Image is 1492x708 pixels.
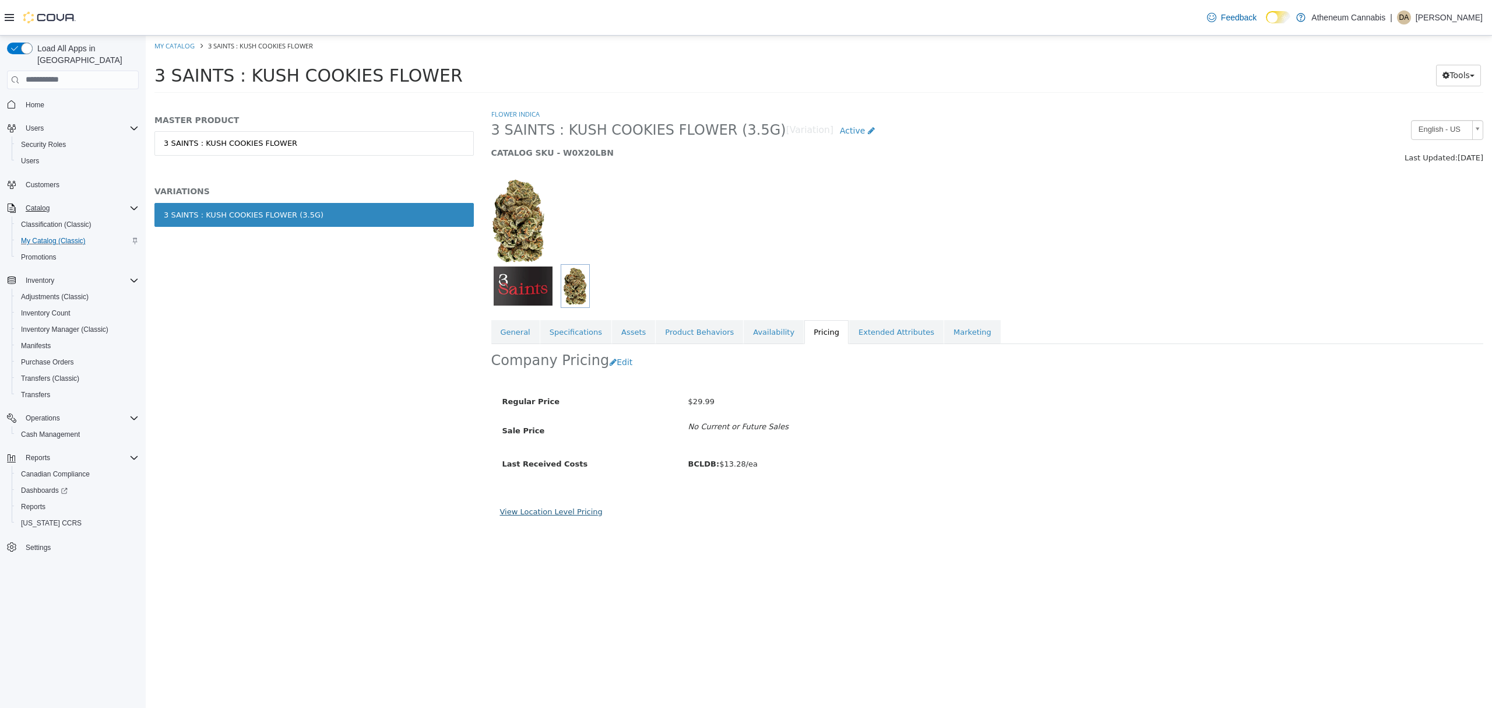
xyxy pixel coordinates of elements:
[21,411,65,425] button: Operations
[9,6,49,15] a: My Catalog
[16,250,139,264] span: Promotions
[357,424,442,433] span: Last Received Costs
[2,200,143,216] button: Catalog
[26,204,50,213] span: Catalog
[21,469,90,479] span: Canadian Compliance
[21,140,66,149] span: Security Roles
[21,156,39,166] span: Users
[357,391,399,399] span: Sale Price
[12,338,143,354] button: Manifests
[21,97,139,112] span: Home
[346,74,394,83] a: Flower Indica
[16,516,139,530] span: Washington CCRS
[26,180,59,190] span: Customers
[16,500,50,514] a: Reports
[16,323,113,337] a: Inventory Manager (Classic)
[2,120,143,136] button: Users
[21,541,55,555] a: Settings
[16,427,139,441] span: Cash Management
[21,236,86,246] span: My Catalog (Classic)
[16,154,44,168] a: Users
[12,321,143,338] button: Inventory Manager (Classic)
[16,138,139,152] span: Security Roles
[16,290,139,304] span: Adjustments (Classic)
[346,141,400,229] img: 150
[7,92,139,586] nav: Complex example
[12,216,143,233] button: Classification (Classic)
[21,253,57,262] span: Promotions
[16,323,139,337] span: Inventory Manager (Classic)
[1266,85,1322,103] span: English - US
[26,413,60,423] span: Operations
[21,374,79,383] span: Transfers (Classic)
[21,309,71,318] span: Inventory Count
[16,339,55,353] a: Manifests
[354,472,457,481] a: View Location Level Pricing
[1266,11,1290,23] input: Dark Mode
[16,388,139,402] span: Transfers
[1397,10,1411,24] div: Destiny Ashdown
[2,450,143,466] button: Reports
[703,285,798,309] a: Extended Attributes
[62,6,167,15] span: 3 SAINTS : KUSH COOKIES FLOWER
[16,355,139,369] span: Purchase Orders
[598,285,658,309] a: Availability
[21,430,80,439] span: Cash Management
[12,249,143,265] button: Promotions
[26,453,50,462] span: Reports
[12,289,143,305] button: Adjustments (Classic)
[16,234,90,248] a: My Catalog (Classic)
[21,539,139,554] span: Settings
[12,515,143,531] button: [US_STATE] CCRS
[641,90,688,100] small: [Variation]
[16,483,139,497] span: Dashboards
[16,250,61,264] a: Promotions
[16,306,139,320] span: Inventory Count
[21,292,89,302] span: Adjustments (Classic)
[9,96,328,120] a: 3 SAINTS : KUSH COOKIES FLOWER
[21,274,59,288] button: Inventory
[12,136,143,153] button: Security Roles
[16,427,85,441] a: Cash Management
[26,276,54,285] span: Inventory
[21,201,139,215] span: Catalog
[346,112,1085,122] h5: CATALOG SKU - W0X20LBN
[16,371,84,385] a: Transfers (Classic)
[9,30,317,50] span: 3 SAINTS : KUSH COOKIES FLOWER
[2,272,143,289] button: Inventory
[26,543,51,552] span: Settings
[21,451,55,465] button: Reports
[659,285,703,309] a: Pricing
[16,339,139,353] span: Manifests
[16,467,94,481] a: Canadian Compliance
[21,121,48,135] button: Users
[1221,12,1257,23] span: Feedback
[21,518,82,528] span: [US_STATE] CCRS
[21,357,74,367] span: Purchase Orders
[21,451,139,465] span: Reports
[346,86,641,104] span: 3 SAINTS : KUSH COOKIES FLOWER (3.5G)
[21,390,50,399] span: Transfers
[23,12,76,23] img: Cova
[466,285,509,309] a: Assets
[21,177,139,192] span: Customers
[1202,6,1261,29] a: Feedback
[16,218,96,232] a: Classification (Classic)
[2,538,143,555] button: Settings
[1399,10,1409,24] span: DA
[33,43,139,66] span: Load All Apps in [GEOGRAPHIC_DATA]
[9,150,328,161] h5: VARIATIONS
[12,482,143,499] a: Dashboards
[543,362,569,370] span: $29.99
[694,90,719,100] span: Active
[16,483,72,497] a: Dashboards
[21,201,54,215] button: Catalog
[12,354,143,370] button: Purchase Orders
[12,387,143,403] button: Transfers
[12,499,143,515] button: Reports
[543,387,643,395] i: No Current or Future Sales
[395,285,466,309] a: Specifications
[18,174,178,185] div: 3 SAINTS : KUSH COOKIES FLOWER (3.5G)
[26,100,44,110] span: Home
